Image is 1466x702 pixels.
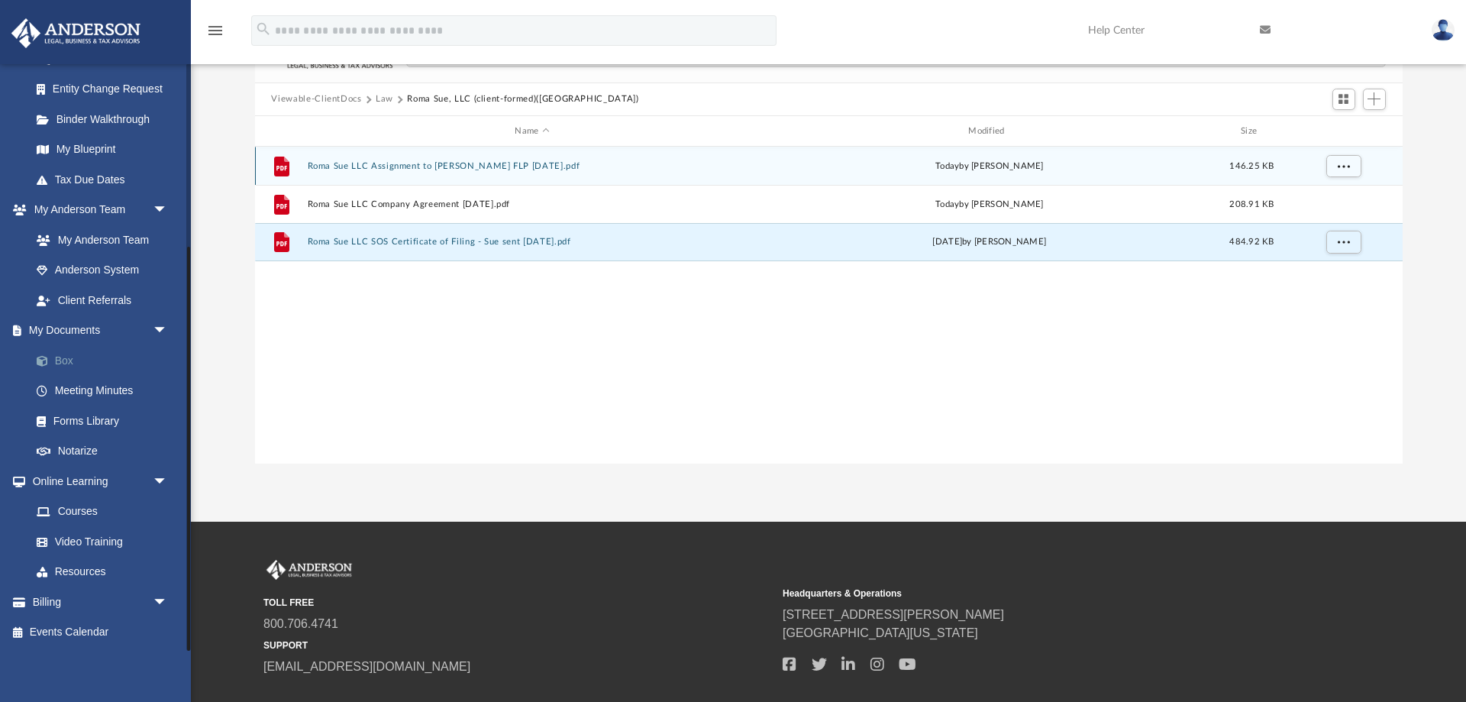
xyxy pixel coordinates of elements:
div: Name [306,125,757,138]
button: More options [1326,155,1361,178]
a: Box [21,345,191,376]
button: Roma Sue LLC SOS Certificate of Filing - Sue sent [DATE].pdf [307,238,757,247]
div: id [1289,125,1396,138]
a: Meeting Minutes [21,376,191,406]
div: Size [1221,125,1282,138]
small: TOLL FREE [263,596,772,610]
a: Entity Change Request [21,74,191,105]
div: [DATE] by [PERSON_NAME] [764,236,1215,250]
small: Headquarters & Operations [783,587,1291,600]
a: Events Calendar [11,617,191,648]
a: Anderson System [21,255,183,286]
a: Forms Library [21,406,183,436]
span: arrow_drop_down [153,587,183,618]
button: Roma Sue, LLC (client-formed)([GEOGRAPHIC_DATA]) [407,92,638,106]
i: search [255,21,272,37]
span: arrow_drop_down [153,315,183,347]
a: Courses [21,497,183,527]
button: Law [376,92,393,106]
button: Roma Sue LLC Company Agreement [DATE].pdf [307,199,757,209]
div: grid [255,147,1403,463]
button: More options [1326,231,1361,254]
a: menu [206,29,224,40]
a: Notarize [21,436,191,467]
a: Video Training [21,526,176,557]
a: Client Referrals [21,285,183,315]
div: by [PERSON_NAME] [764,160,1215,173]
button: Add [1363,89,1386,110]
a: Binder Walkthrough [21,104,191,134]
span: arrow_drop_down [153,466,183,497]
span: 146.25 KB [1229,162,1274,170]
div: by [PERSON_NAME] [764,198,1215,212]
button: Viewable-ClientDocs [271,92,361,106]
a: My Documentsarrow_drop_down [11,315,191,346]
a: Online Learningarrow_drop_down [11,466,183,497]
a: Billingarrow_drop_down [11,587,191,617]
a: My Anderson Teamarrow_drop_down [11,195,183,225]
button: Roma Sue LLC Assignment to [PERSON_NAME] FLP [DATE].pdf [307,161,757,171]
div: Modified [764,125,1214,138]
img: Anderson Advisors Platinum Portal [263,560,355,580]
button: Switch to Grid View [1332,89,1355,110]
a: My Blueprint [21,134,183,165]
span: 208.91 KB [1229,200,1274,209]
div: id [261,125,299,138]
span: today [935,200,959,209]
span: today [935,162,959,170]
span: arrow_drop_down [153,195,183,226]
a: Resources [21,557,183,587]
a: [STREET_ADDRESS][PERSON_NAME] [783,608,1004,621]
img: User Pic [1432,19,1455,41]
span: 484.92 KB [1229,238,1274,247]
img: Anderson Advisors Platinum Portal [7,18,145,48]
i: menu [206,21,224,40]
a: 800.706.4741 [263,617,338,630]
a: My Anderson Team [21,225,176,255]
a: [GEOGRAPHIC_DATA][US_STATE] [783,626,978,639]
small: SUPPORT [263,639,772,652]
a: [EMAIL_ADDRESS][DOMAIN_NAME] [263,660,470,673]
a: Tax Due Dates [21,164,191,195]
